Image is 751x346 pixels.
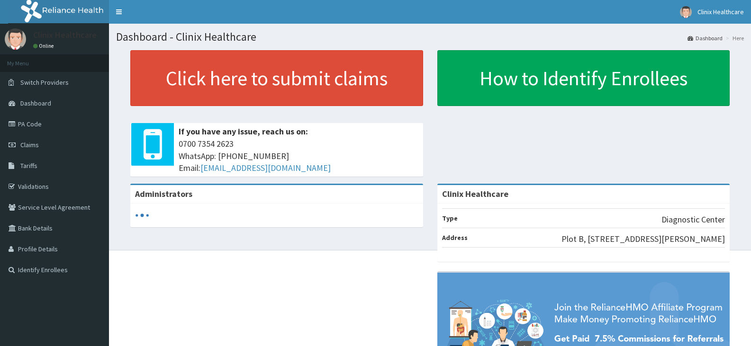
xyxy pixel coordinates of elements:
a: Online [33,43,56,49]
span: 0700 7354 2623 WhatsApp: [PHONE_NUMBER] Email: [179,138,418,174]
li: Here [724,34,744,42]
b: Administrators [135,188,192,199]
a: How to Identify Enrollees [437,50,730,106]
span: Claims [20,141,39,149]
p: Plot B, [STREET_ADDRESS][PERSON_NAME] [561,233,725,245]
svg: audio-loading [135,208,149,222]
b: Address [442,233,468,242]
p: Clinix Healthcare [33,31,97,39]
span: Switch Providers [20,78,69,87]
a: Click here to submit claims [130,50,423,106]
strong: Clinix Healthcare [442,188,508,199]
a: Dashboard [688,34,723,42]
h1: Dashboard - Clinix Healthcare [116,31,744,43]
img: User Image [680,6,692,18]
span: Dashboard [20,99,51,107]
b: If you have any issue, reach us on: [179,126,308,137]
span: Clinix Healthcare [697,8,744,16]
a: [EMAIL_ADDRESS][DOMAIN_NAME] [200,162,331,173]
span: Tariffs [20,161,37,170]
b: Type [442,214,458,222]
img: User Image [5,28,26,50]
p: Diagnostic Center [661,213,725,226]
